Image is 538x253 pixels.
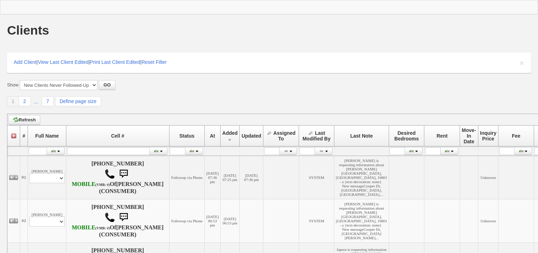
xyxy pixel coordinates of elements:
[68,204,167,238] h4: [PHONE_NUMBER] Of (CONSUMER)
[72,181,110,187] b: T-Mobile USA, Inc.
[116,167,131,181] img: sms.png
[20,199,28,243] td: 02
[14,59,37,65] a: Add Client
[205,156,220,199] td: [DATE] 07:36 pm
[205,199,220,243] td: [DATE] 06:53 pm
[169,199,205,243] td: Followup via Phone
[7,53,531,73] div: | | |
[72,181,95,187] font: MOBILE
[111,133,124,139] span: Cell #
[31,97,42,106] a: ...
[241,133,261,139] span: Updated
[462,127,476,144] span: Move-In Date
[38,59,89,65] a: View Last Client Edited
[394,130,419,141] span: Desired Bedrooms
[95,226,110,230] font: (VMB: #)
[210,133,215,139] span: At
[273,130,295,141] span: Assigned To
[116,181,164,187] b: [PERSON_NAME]
[20,156,28,199] td: 01
[42,96,54,106] a: 7
[303,130,330,141] span: Last Modified By
[480,130,497,141] span: Inquiry Price
[19,96,31,106] a: 2
[99,80,115,90] button: GO
[350,133,373,139] span: Last Note
[90,59,140,65] a: Print Last Client Edited
[437,133,448,139] span: Rent
[116,224,164,231] b: [PERSON_NAME]
[28,156,66,199] td: [PERSON_NAME]
[142,59,167,65] a: Reset Filter
[240,156,263,199] td: [DATE] 07:36 pm
[104,212,115,223] img: call.png
[179,133,195,139] span: Status
[334,156,389,199] td: [PERSON_NAME] is requesting information about [PERSON_NAME][GEOGRAPHIC_DATA], [GEOGRAPHIC_DATA], ...
[20,126,28,146] th: #
[116,210,131,224] img: sms.png
[512,133,520,139] span: Fee
[299,156,334,199] td: SYSTEM
[478,156,498,199] td: Unknown
[104,169,115,179] img: call.png
[72,224,110,231] b: T-Mobile USA, Inc.
[478,199,498,243] td: Unknown
[7,24,49,37] h1: Clients
[28,199,66,243] td: [PERSON_NAME]
[95,183,110,187] font: (VMB: #)
[72,224,95,231] font: MOBILE
[55,96,101,106] a: Define page size
[7,96,19,106] a: 1
[35,133,59,139] span: Full Name
[222,130,238,136] span: Added
[68,161,167,194] h4: [PHONE_NUMBER] Of (CONSUMER)
[220,199,240,243] td: [DATE] 06:53 pm
[334,199,389,243] td: [PERSON_NAME] is requesting information about [PERSON_NAME][GEOGRAPHIC_DATA], [GEOGRAPHIC_DATA], ...
[299,199,334,243] td: SYSTEM
[220,156,240,199] td: [DATE] 07:25 pm
[8,115,40,125] a: Refresh
[7,82,19,88] label: Show
[169,156,205,199] td: Followup via Phone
